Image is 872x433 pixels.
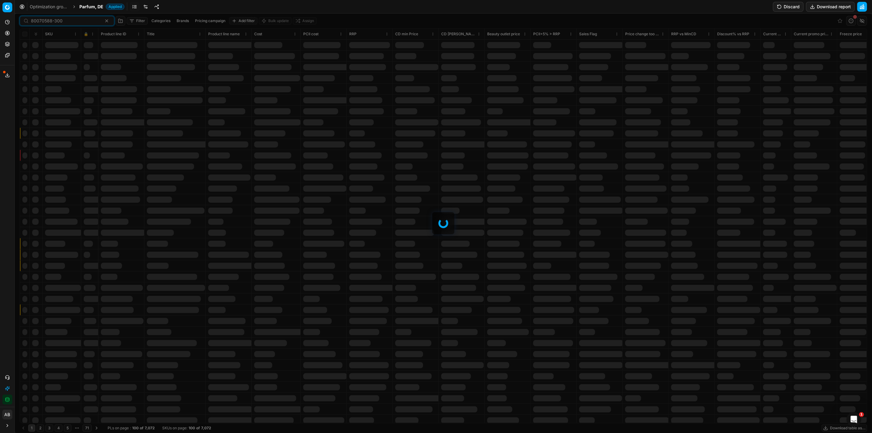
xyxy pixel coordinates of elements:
span: Parfum, DEApplied [79,4,124,10]
span: AB [3,410,12,419]
button: AB [2,410,12,420]
a: Optimization groups [30,4,69,10]
span: Parfum, DE [79,4,103,10]
span: 1 [859,412,864,417]
button: Discard [773,2,804,12]
span: Applied [106,4,124,10]
iframe: Intercom live chat [847,412,861,427]
button: Download report [806,2,855,12]
nav: breadcrumb [30,4,124,10]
